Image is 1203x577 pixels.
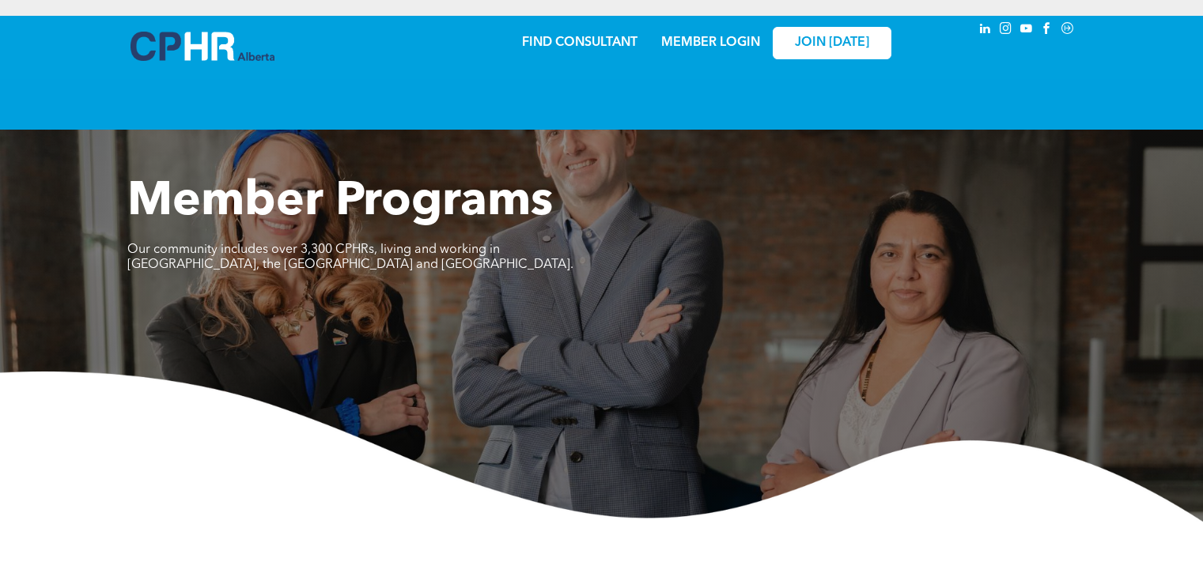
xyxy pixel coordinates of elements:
[127,243,573,271] span: Our community includes over 3,300 CPHRs, living and working in [GEOGRAPHIC_DATA], the [GEOGRAPHIC...
[522,36,637,49] a: FIND CONSULTANT
[131,32,274,61] img: A blue and white logo for cp alberta
[127,179,553,226] span: Member Programs
[1059,20,1076,41] a: Social network
[795,36,869,51] span: JOIN [DATE]
[773,27,891,59] a: JOIN [DATE]
[1038,20,1056,41] a: facebook
[997,20,1015,41] a: instagram
[661,36,760,49] a: MEMBER LOGIN
[1018,20,1035,41] a: youtube
[977,20,994,41] a: linkedin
